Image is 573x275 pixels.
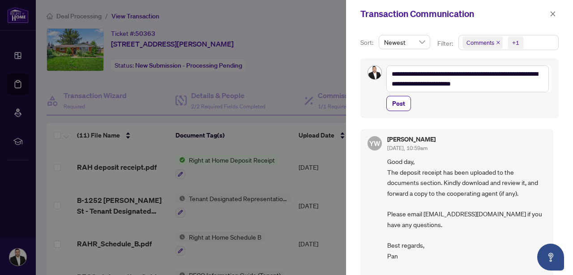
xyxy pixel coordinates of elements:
[360,7,547,21] div: Transaction Communication
[512,38,519,47] div: +1
[437,39,454,48] p: Filter:
[466,38,494,47] span: Comments
[360,38,375,47] p: Sort:
[368,66,381,79] img: Profile Icon
[392,96,405,111] span: Post
[386,96,411,111] button: Post
[496,40,500,45] span: close
[387,145,428,151] span: [DATE], 10:59am
[369,138,381,149] span: YW
[537,244,564,271] button: Open asap
[550,11,556,17] span: close
[462,36,503,49] span: Comments
[387,136,436,142] h5: [PERSON_NAME]
[384,35,425,49] span: Newest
